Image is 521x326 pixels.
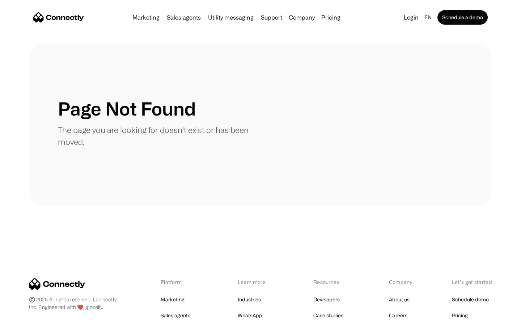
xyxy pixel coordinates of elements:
[58,124,260,148] p: The page you are looking for doesn't exist or has been moved.
[238,294,261,305] a: Industries
[389,278,414,286] div: Company
[14,313,43,323] ul: Language list
[58,98,196,120] h1: Page Not Found
[318,14,343,20] a: Pricing
[452,310,468,321] a: Pricing
[7,313,43,323] aside: Language selected: English
[161,278,200,286] div: Platform
[238,278,276,286] div: Learn more
[389,310,407,321] a: Careers
[313,294,340,305] a: Developers
[258,14,285,20] a: Support
[313,278,351,286] div: Resources
[238,310,262,321] a: WhatsApp
[205,14,257,20] a: Utility messaging
[389,294,410,305] a: About us
[289,12,315,22] div: Company
[452,278,492,286] div: Let’s get started
[313,310,343,321] a: Case studies
[452,294,489,305] a: Schedule demo
[401,12,422,22] a: Login
[164,14,204,20] a: Sales agents
[424,12,432,22] div: en
[437,10,488,25] a: Schedule a demo
[161,310,190,321] a: Sales agents
[161,294,185,305] a: Marketing
[130,14,162,20] a: Marketing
